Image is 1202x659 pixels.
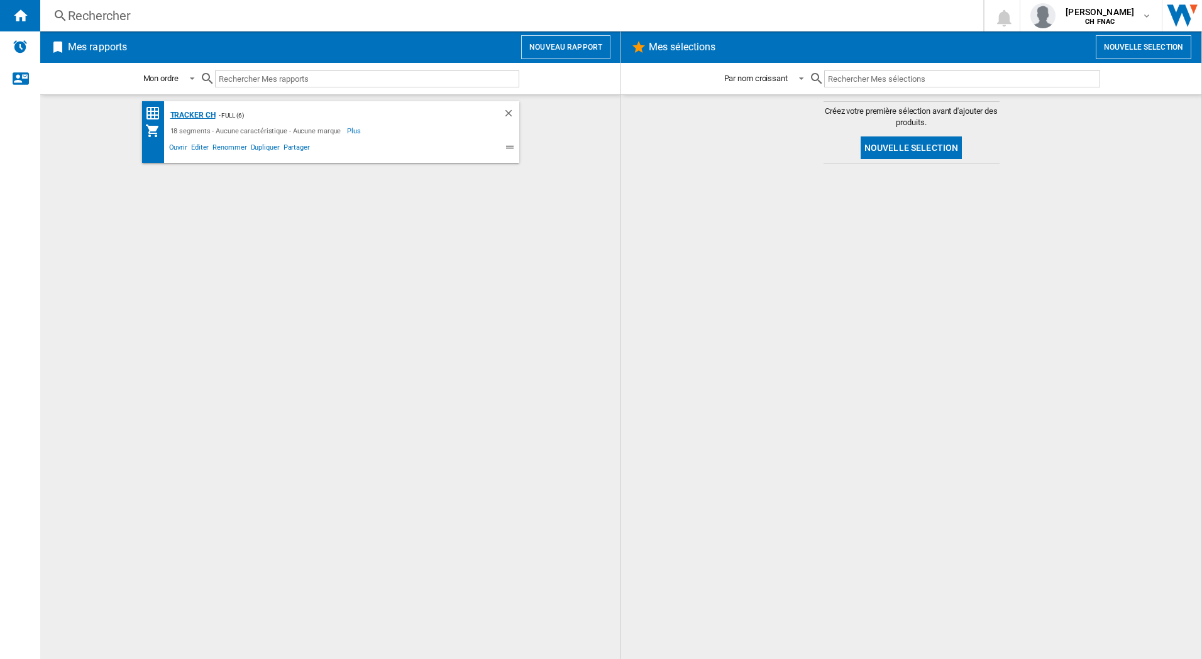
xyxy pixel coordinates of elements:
div: 18 segments - Aucune caractéristique - Aucune marque [167,123,348,138]
div: - Full (6) [216,108,478,123]
h2: Mes sélections [646,35,718,59]
img: alerts-logo.svg [13,39,28,54]
span: Partager [282,141,312,157]
div: Par nom croissant [724,74,788,83]
span: Ouvrir [167,141,189,157]
span: Editer [189,141,211,157]
span: Renommer [211,141,248,157]
div: Rechercher [68,7,951,25]
button: Nouveau rapport [521,35,610,59]
span: [PERSON_NAME] [1066,6,1134,18]
button: Nouvelle selection [861,136,962,159]
h2: Mes rapports [65,35,130,59]
button: Nouvelle selection [1096,35,1191,59]
div: Mon ordre [143,74,179,83]
span: Créez votre première sélection avant d'ajouter des produits. [824,106,1000,128]
img: profile.jpg [1030,3,1056,28]
span: Plus [347,123,363,138]
input: Rechercher Mes rapports [215,70,519,87]
div: Matrice des prix [145,106,167,121]
div: Supprimer [503,108,519,123]
div: Mon assortiment [145,123,167,138]
div: Tracker CH [167,108,216,123]
span: Dupliquer [249,141,282,157]
input: Rechercher Mes sélections [824,70,1100,87]
b: CH FNAC [1085,18,1115,26]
